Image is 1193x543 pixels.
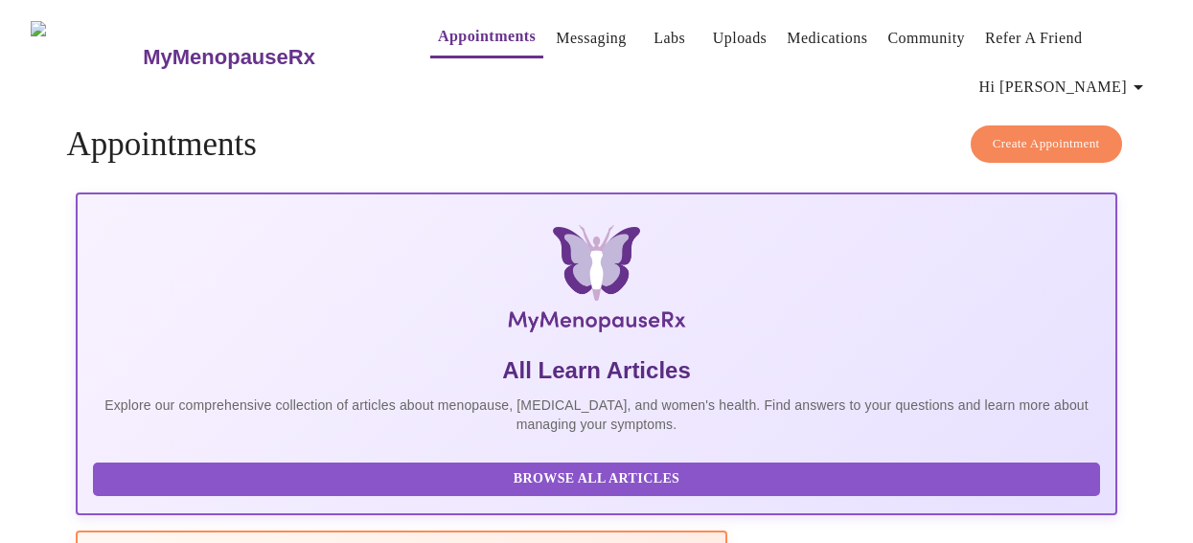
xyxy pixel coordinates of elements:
button: Create Appointment [971,125,1122,163]
span: Browse All Articles [112,467,1080,491]
a: Medications [787,25,867,52]
span: Create Appointment [993,133,1100,155]
button: Browse All Articles [93,463,1099,496]
img: MyMenopauseRx Logo [250,225,944,340]
img: MyMenopauseRx Logo [31,21,141,93]
h3: MyMenopauseRx [143,45,315,70]
a: Community [887,25,965,52]
button: Appointments [430,17,543,58]
p: Explore our comprehensive collection of articles about menopause, [MEDICAL_DATA], and women's hea... [93,396,1099,434]
a: Messaging [556,25,626,52]
a: Labs [654,25,685,52]
span: Hi [PERSON_NAME] [979,74,1150,101]
button: Community [880,19,973,57]
h5: All Learn Articles [93,355,1099,386]
button: Uploads [705,19,775,57]
a: MyMenopauseRx [141,24,392,91]
button: Messaging [548,19,633,57]
button: Labs [639,19,700,57]
button: Refer a Friend [977,19,1090,57]
button: Hi [PERSON_NAME] [972,68,1158,106]
button: Medications [779,19,875,57]
a: Refer a Friend [985,25,1083,52]
a: Uploads [713,25,768,52]
a: Browse All Articles [93,469,1104,486]
a: Appointments [438,23,536,50]
h4: Appointments [66,125,1126,164]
